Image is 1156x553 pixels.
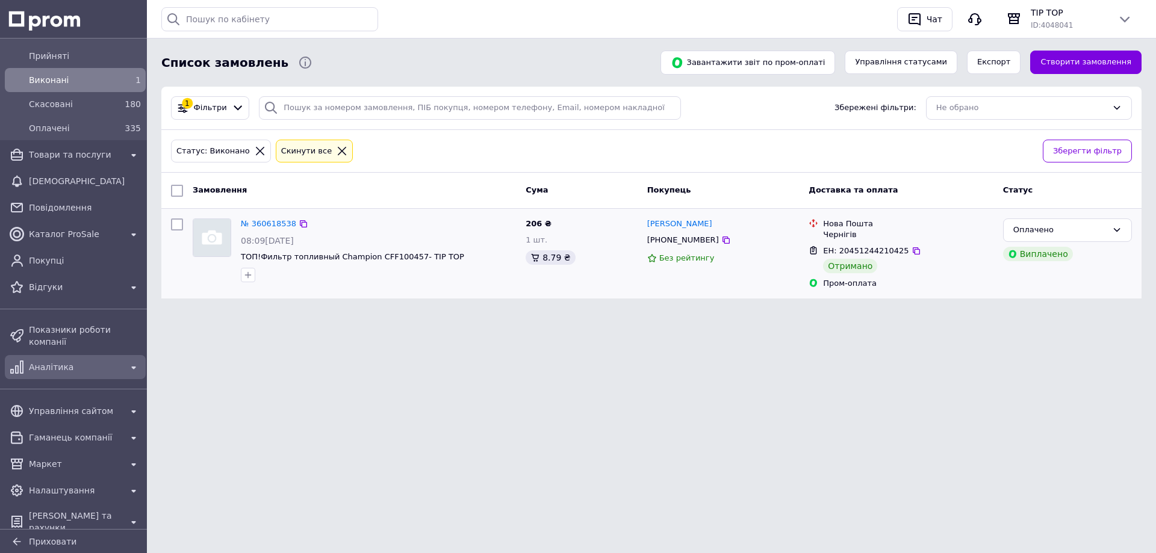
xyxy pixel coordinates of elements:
[647,218,712,230] a: [PERSON_NAME]
[29,431,122,443] span: Гаманець компанії
[125,123,141,133] span: 335
[29,228,122,240] span: Каталог ProSale
[29,175,141,187] span: [DEMOGRAPHIC_DATA]
[29,484,122,496] span: Налаштування
[526,250,575,265] div: 8.79 ₴
[1003,185,1033,194] span: Статус
[29,50,141,62] span: Прийняті
[193,185,247,194] span: Замовлення
[1031,21,1073,29] span: ID: 4048041
[1043,140,1132,163] button: Зберегти фільтр
[823,246,909,255] span: ЕН: 20451244210425
[1013,224,1107,236] div: Оплачено
[823,218,993,229] div: Нова Пошта
[241,252,464,261] a: ТОП!Фильтр топливный Champion CFF100457- TIP TOP
[924,10,945,28] div: Чат
[259,96,680,120] input: Пошук за номером замовлення, ПІБ покупця, номером телефону, Email, номером накладної
[29,255,141,267] span: Покупці
[645,232,721,248] div: [PHONE_NUMBER]
[897,7,952,31] button: Чат
[29,281,122,293] span: Відгуки
[29,537,76,546] span: Приховати
[125,99,141,109] span: 180
[1003,247,1073,261] div: Виплачено
[29,405,122,417] span: Управління сайтом
[29,74,117,86] span: Виконані
[823,229,993,240] div: Чернігів
[135,75,141,85] span: 1
[161,7,378,31] input: Пошук по кабінету
[29,324,141,348] span: Показники роботи компанії
[526,219,552,228] span: 206 ₴
[279,145,335,158] div: Cкинути все
[174,145,252,158] div: Статус: Виконано
[29,149,122,161] span: Товари та послуги
[526,235,547,244] span: 1 шт.
[823,259,877,273] div: Отримано
[29,122,117,134] span: Оплачені
[193,219,231,256] img: Фото товару
[161,54,288,72] span: Список замовлень
[823,278,993,289] div: Пром-оплата
[526,185,548,194] span: Cума
[194,102,227,114] span: Фільтри
[1030,51,1142,74] a: Створити замовлення
[29,510,122,534] span: [PERSON_NAME] та рахунки
[660,51,835,75] button: Завантажити звіт по пром-оплаті
[1031,7,1108,19] span: TIP TOP
[967,51,1021,74] button: Експорт
[193,218,231,257] a: Фото товару
[29,202,141,214] span: Повідомлення
[241,236,294,246] span: 08:09[DATE]
[659,253,715,262] span: Без рейтингу
[29,361,122,373] span: Аналітика
[29,458,122,470] span: Маркет
[29,98,117,110] span: Скасовані
[647,185,691,194] span: Покупець
[182,98,193,109] div: 1
[809,185,898,194] span: Доставка та оплата
[834,102,916,114] span: Збережені фільтри:
[845,51,957,74] button: Управління статусами
[936,102,1107,114] div: Не обрано
[1053,145,1122,158] span: Зберегти фільтр
[241,219,296,228] a: № 360618538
